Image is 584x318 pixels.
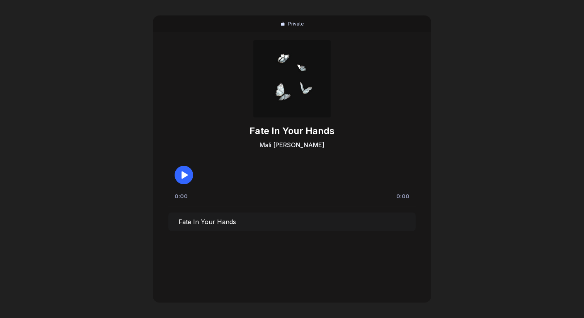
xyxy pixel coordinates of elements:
[178,218,236,226] div: Fate In Your Hands
[288,21,304,27] div: Private
[260,141,324,149] a: Mali [PERSON_NAME]
[253,40,331,117] img: Artwork
[396,192,409,200] div: 0:00
[175,192,188,200] div: 0:00
[250,125,334,136] div: Fate In Your Hands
